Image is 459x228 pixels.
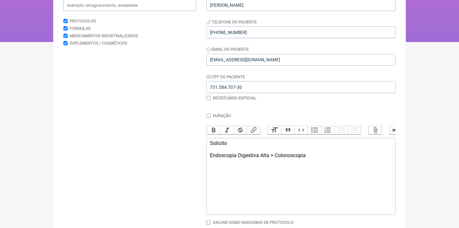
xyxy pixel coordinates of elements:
[213,220,294,225] label: Salvar como rascunho de Protocolo
[206,20,257,24] label: Telefone do Paciente
[70,26,91,31] label: Formulas
[207,126,220,134] button: Bold
[294,126,308,134] button: Code
[206,47,249,52] label: Email do Paciente
[206,74,245,79] label: CPF do Paciente
[369,126,382,134] button: Attach Files
[348,126,361,134] button: Increase Level
[389,126,403,134] button: Undo
[210,140,392,171] div: Solicito Endoscopia Digestiva Alta + Colonoscopia
[247,126,260,134] button: Link
[70,41,127,46] label: Suplementos / Cosméticos
[281,126,295,134] button: Quote
[321,126,335,134] button: Numbers
[334,126,348,134] button: Decrease Level
[268,126,281,134] button: Heading
[220,126,234,134] button: Italic
[308,126,321,134] button: Bullets
[70,33,138,38] label: Medicamentos Industrializados
[70,19,96,23] label: Protocolos
[234,126,247,134] button: Strikethrough
[213,96,256,100] label: Receituário Especial
[213,113,231,118] label: Duração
